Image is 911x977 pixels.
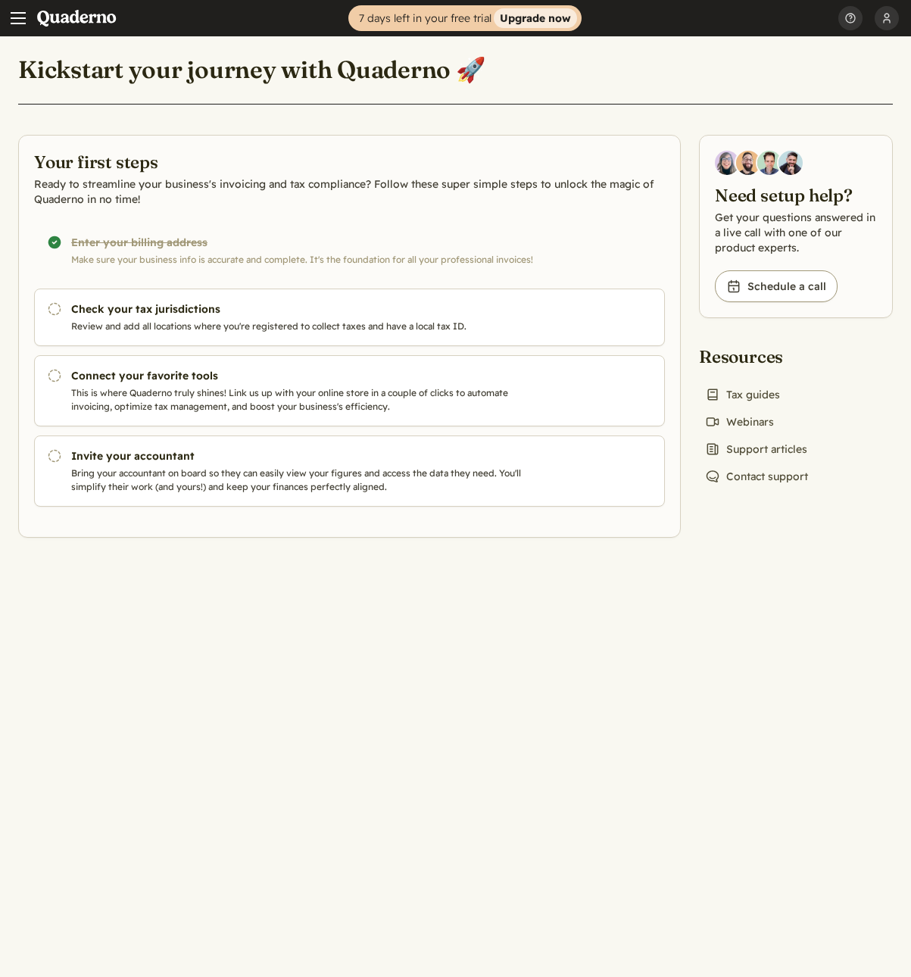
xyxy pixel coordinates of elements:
[34,435,665,507] a: Invite your accountant Bring your accountant on board so they can easily view your figures and ac...
[71,467,551,494] p: Bring your accountant on board so they can easily view your figures and access the data they need...
[18,55,486,85] h1: Kickstart your journey with Quaderno 🚀
[757,151,782,175] img: Ivo Oltmans, Business Developer at Quaderno
[715,210,877,255] p: Get your questions answered in a live call with one of our product experts.
[699,466,814,487] a: Contact support
[34,176,665,207] p: Ready to streamline your business's invoicing and tax compliance? Follow these super simple steps...
[71,320,551,333] p: Review and add all locations where you're registered to collect taxes and have a local tax ID.
[778,151,803,175] img: Javier Rubio, DevRel at Quaderno
[34,151,665,173] h2: Your first steps
[736,151,760,175] img: Jairo Fumero, Account Executive at Quaderno
[71,301,551,317] h3: Check your tax jurisdictions
[699,411,780,432] a: Webinars
[71,448,551,464] h3: Invite your accountant
[348,5,582,31] a: 7 days left in your free trialUpgrade now
[71,386,551,414] p: This is where Quaderno truly shines! Link us up with your online store in a couple of clicks to a...
[494,8,577,28] strong: Upgrade now
[699,439,813,460] a: Support articles
[34,355,665,426] a: Connect your favorite tools This is where Quaderno truly shines! Link us up with your online stor...
[715,151,739,175] img: Diana Carrasco, Account Executive at Quaderno
[715,270,838,302] a: Schedule a call
[699,345,814,368] h2: Resources
[71,368,551,383] h3: Connect your favorite tools
[699,384,786,405] a: Tax guides
[715,184,877,207] h2: Need setup help?
[34,289,665,346] a: Check your tax jurisdictions Review and add all locations where you're registered to collect taxe...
